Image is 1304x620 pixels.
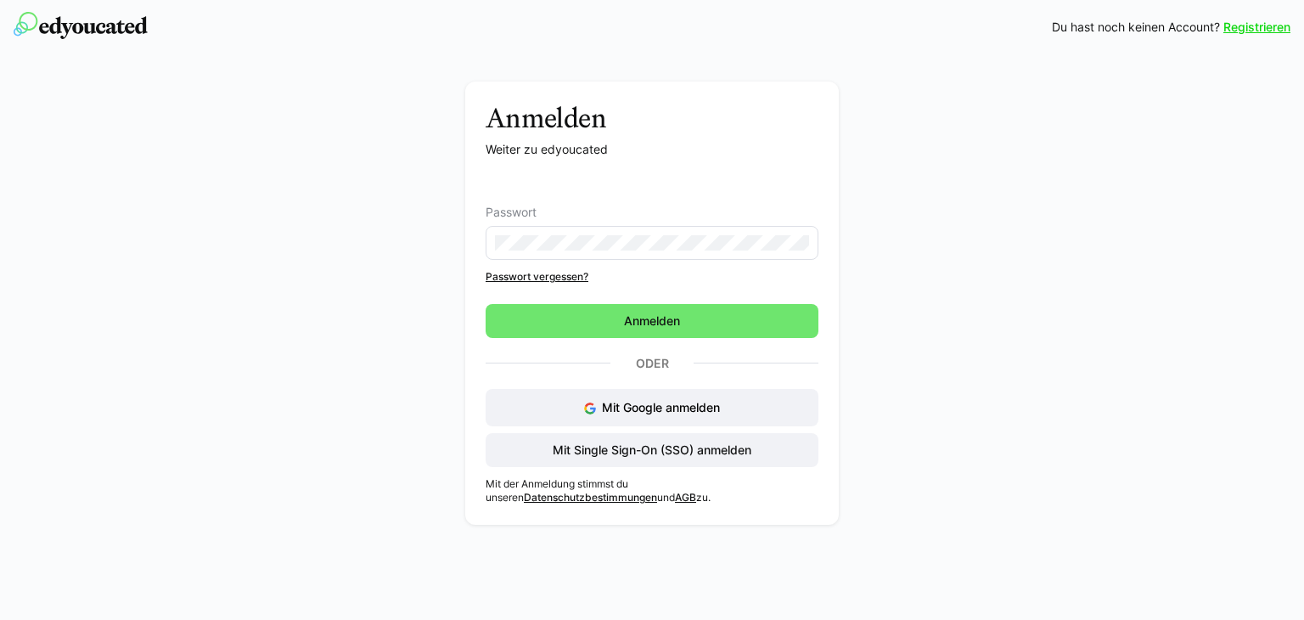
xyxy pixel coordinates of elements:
span: Mit Google anmelden [602,400,720,414]
a: AGB [675,491,696,504]
img: edyoucated [14,12,148,39]
p: Oder [610,352,694,375]
button: Anmelden [486,304,818,338]
p: Weiter zu edyoucated [486,141,818,158]
span: Du hast noch keinen Account? [1052,19,1220,36]
span: Anmelden [621,313,683,330]
span: Mit Single Sign-On (SSO) anmelden [550,442,754,459]
a: Registrieren [1223,19,1290,36]
span: Passwort [486,206,537,219]
button: Mit Single Sign-On (SSO) anmelden [486,433,818,467]
h3: Anmelden [486,102,818,134]
a: Datenschutzbestimmungen [524,491,657,504]
p: Mit der Anmeldung stimmst du unseren und zu. [486,477,818,504]
button: Mit Google anmelden [486,389,818,426]
a: Passwort vergessen? [486,270,818,284]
